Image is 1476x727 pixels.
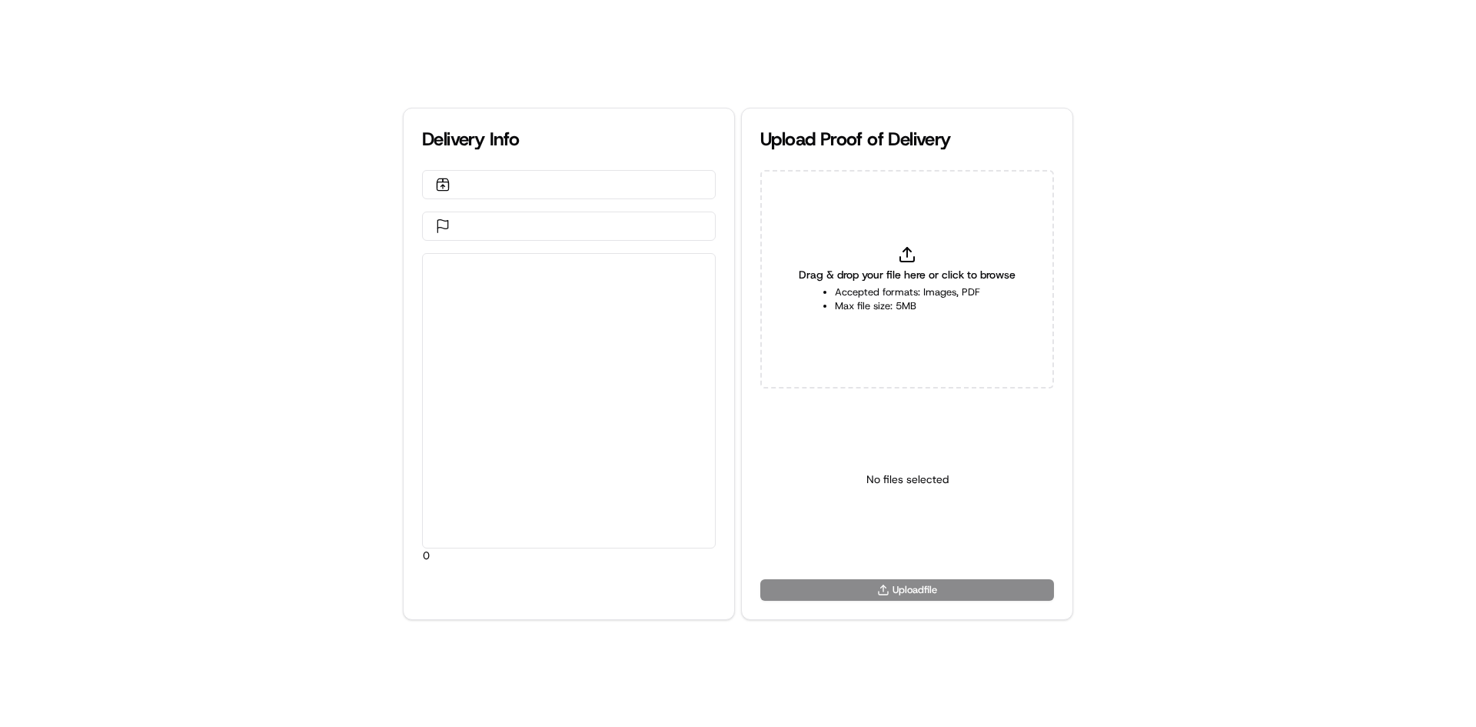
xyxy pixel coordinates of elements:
div: 0 [423,254,715,548]
div: Upload Proof of Delivery [760,127,1054,152]
li: Accepted formats: Images, PDF [835,285,980,299]
div: Delivery Info [422,127,716,152]
p: No files selected [866,472,949,487]
span: Drag & drop your file here or click to browse [799,267,1016,282]
li: Max file size: 5MB [835,299,980,313]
